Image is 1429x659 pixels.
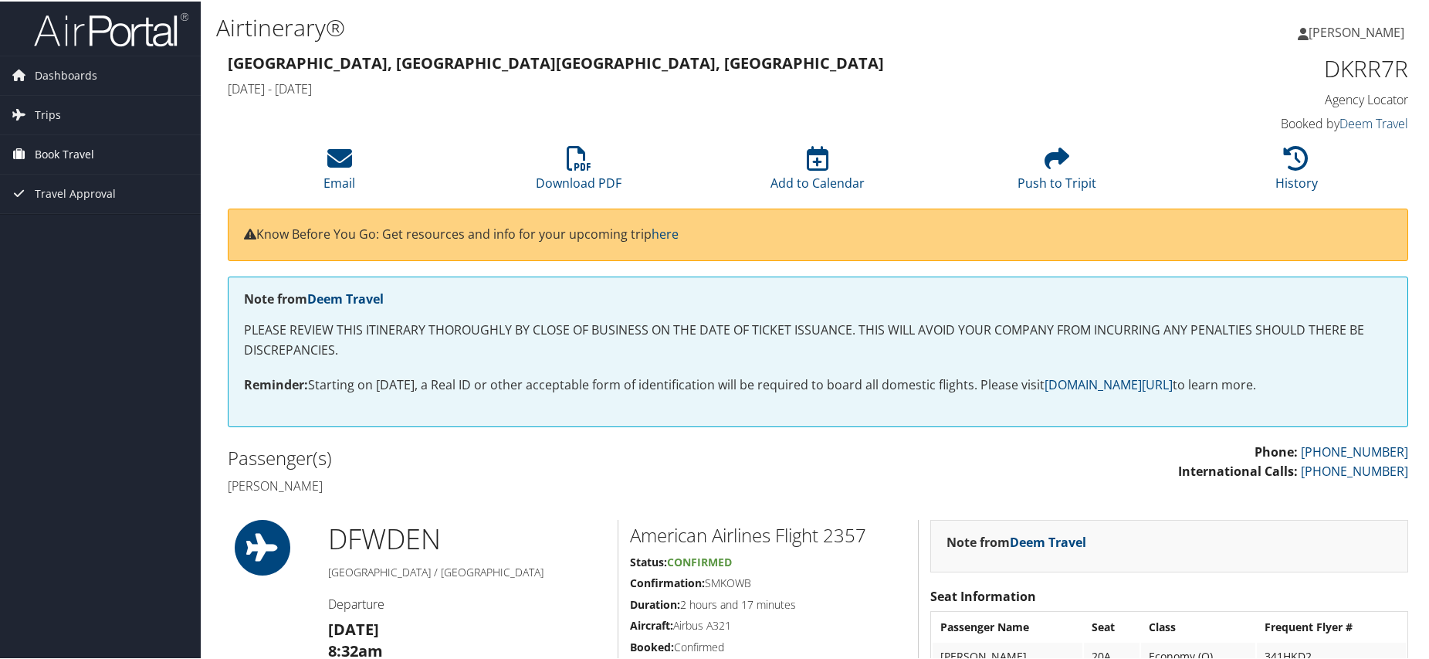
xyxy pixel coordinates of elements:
[1130,114,1408,131] h4: Booked by
[1130,90,1408,107] h4: Agency Locator
[630,553,667,568] strong: Status:
[1045,375,1173,392] a: [DOMAIN_NAME][URL]
[244,374,1392,394] p: Starting on [DATE], a Real ID or other acceptable form of identification will be required to boar...
[228,51,884,72] strong: [GEOGRAPHIC_DATA], [GEOGRAPHIC_DATA] [GEOGRAPHIC_DATA], [GEOGRAPHIC_DATA]
[328,617,379,638] strong: [DATE]
[228,476,807,493] h4: [PERSON_NAME]
[228,443,807,470] h2: Passenger(s)
[244,289,384,306] strong: Note from
[630,574,907,589] h5: SMKOWB
[1255,442,1298,459] strong: Phone:
[1130,51,1408,83] h1: DKRR7R
[328,594,606,611] h4: Departure
[630,638,907,654] h5: Confirmed
[35,134,94,172] span: Book Travel
[244,319,1392,358] p: PLEASE REVIEW THIS ITINERARY THOROUGHLY BY CLOSE OF BUSINESS ON THE DATE OF TICKET ISSUANCE. THIS...
[1010,532,1086,549] a: Deem Travel
[1309,22,1404,39] span: [PERSON_NAME]
[1301,442,1408,459] a: [PHONE_NUMBER]
[328,518,606,557] h1: DFW DEN
[652,224,679,241] a: here
[630,617,673,631] strong: Aircraft:
[1141,612,1255,640] th: Class
[667,553,732,568] span: Confirmed
[244,375,308,392] strong: Reminder:
[630,596,680,610] strong: Duration:
[1178,461,1298,478] strong: International Calls:
[328,563,606,579] h5: [GEOGRAPHIC_DATA] / [GEOGRAPHIC_DATA]
[1257,612,1406,640] th: Frequent Flyer #
[770,153,865,190] a: Add to Calendar
[1298,8,1420,54] a: [PERSON_NAME]
[1018,153,1096,190] a: Push to Tripit
[946,532,1086,549] strong: Note from
[630,596,907,611] h5: 2 hours and 17 minutes
[930,586,1036,603] strong: Seat Information
[630,521,907,547] h2: American Airlines Flight 2357
[1301,461,1408,478] a: [PHONE_NUMBER]
[35,55,97,93] span: Dashboards
[1275,153,1318,190] a: History
[228,79,1107,96] h4: [DATE] - [DATE]
[630,638,674,653] strong: Booked:
[323,153,355,190] a: Email
[630,574,705,589] strong: Confirmation:
[1084,612,1139,640] th: Seat
[34,10,188,46] img: airportal-logo.png
[536,153,621,190] a: Download PDF
[216,10,1018,42] h1: Airtinerary®
[35,173,116,212] span: Travel Approval
[630,617,907,632] h5: Airbus A321
[35,94,61,133] span: Trips
[1339,114,1408,131] a: Deem Travel
[307,289,384,306] a: Deem Travel
[933,612,1082,640] th: Passenger Name
[244,223,1392,243] p: Know Before You Go: Get resources and info for your upcoming trip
